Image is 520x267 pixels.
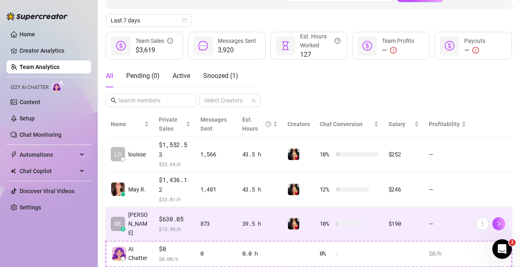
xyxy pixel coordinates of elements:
[382,38,414,44] span: Team Profits
[159,116,178,132] span: Private Sales
[200,150,233,159] div: 1,566
[52,80,64,92] img: AI Chatter
[20,99,40,105] a: Content
[251,98,256,103] span: team
[136,45,173,55] span: $3,619
[114,150,122,159] span: LO
[288,184,299,195] img: 𝐌𝐄𝐍𝐂𝐑𝐔𝐒𝐇𝐄𝐑
[203,72,238,80] span: Snoozed ( 1 )
[126,71,160,81] div: Pending ( 0 )
[111,98,116,103] span: search
[20,204,41,211] a: Settings
[20,165,77,178] span: Chat Copilot
[320,249,333,258] span: 0 %
[496,221,502,227] span: right
[464,45,485,55] div: —
[11,84,48,91] span: Izzy AI Chatter
[464,38,485,44] span: Payouts
[159,255,191,263] span: $ 0.00 /h
[424,137,471,172] td: —
[281,41,290,51] span: hourglass
[128,185,146,194] span: May R.
[128,150,146,159] span: louisse
[116,41,126,51] span: dollar-circle
[198,41,208,51] span: message
[20,115,35,122] a: Setup
[445,41,454,51] span: dollar-circle
[121,227,125,231] div: z
[390,47,397,53] span: exclamation-circle
[167,36,173,45] span: info-circle
[106,71,113,81] div: All
[300,50,341,60] span: 127
[182,18,187,23] span: calendar
[388,121,405,127] span: Salary
[382,45,414,55] div: —
[242,185,278,194] div: 43.5 h
[159,214,191,224] span: $630.05
[11,151,17,158] span: thunderbolt
[388,150,419,159] div: $252
[388,185,419,194] div: $246
[118,96,185,105] input: Search members
[492,239,512,259] iframe: Intercom live chat
[106,112,154,137] th: Name
[335,32,340,50] span: question-circle
[11,168,16,174] img: Chat Copilot
[20,64,59,70] a: Team Analytics
[320,121,362,127] span: Chat Conversion
[7,12,68,20] img: logo-BBDzfeDw.svg
[200,249,233,258] div: 0
[283,112,315,137] th: Creators
[159,140,191,159] span: $1,552.53
[20,188,75,194] a: Discover Viral Videos
[320,185,333,194] span: 12 %
[136,36,173,45] div: Team Sales
[424,172,471,207] td: —
[242,150,278,159] div: 43.5 h
[159,225,191,233] span: $ 15.95 /h
[111,14,186,27] span: Last 7 days
[480,221,485,227] span: more
[300,32,341,50] div: Est. Hours Worked
[111,182,125,196] img: May Robles
[111,120,143,129] span: Name
[200,116,227,132] span: Messages Sent
[242,249,278,258] div: 0.0 h
[159,195,191,203] span: $ 33.01 /h
[429,121,460,127] span: Profitability
[288,218,299,229] img: 𝐌𝐄𝐍𝐂𝐑𝐔𝐒𝐇𝐄𝐑
[20,44,85,57] a: Creator Analytics
[265,115,271,133] span: question-circle
[128,245,149,263] span: AI Chatter
[200,185,233,194] div: 1,481
[159,175,191,194] span: $1,436.12
[20,31,35,38] a: Home
[320,150,333,159] span: 10 %
[429,249,466,258] div: $0 /h
[114,219,121,228] span: RE
[388,219,419,228] div: $190
[218,45,256,55] span: 3,920
[509,239,516,246] span: 2
[112,247,126,261] img: izzy-ai-chatter-avatar-DDCN_rTZ.svg
[159,160,191,168] span: $ 35.69 /h
[200,219,233,228] div: 873
[20,131,61,138] a: Chat Monitoring
[362,41,372,51] span: dollar-circle
[242,219,278,228] div: 39.5 h
[128,210,149,237] span: [PERSON_NAME]
[159,244,191,254] span: $0
[472,47,479,53] span: exclamation-circle
[20,148,77,161] span: Automations
[173,72,190,80] span: Active
[320,219,333,228] span: 10 %
[424,207,471,241] td: —
[218,38,256,44] span: Messages Sent
[288,149,299,160] img: 𝐌𝐄𝐍𝐂𝐑𝐔𝐒𝐇𝐄𝐑
[242,115,271,133] div: Est. Hours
